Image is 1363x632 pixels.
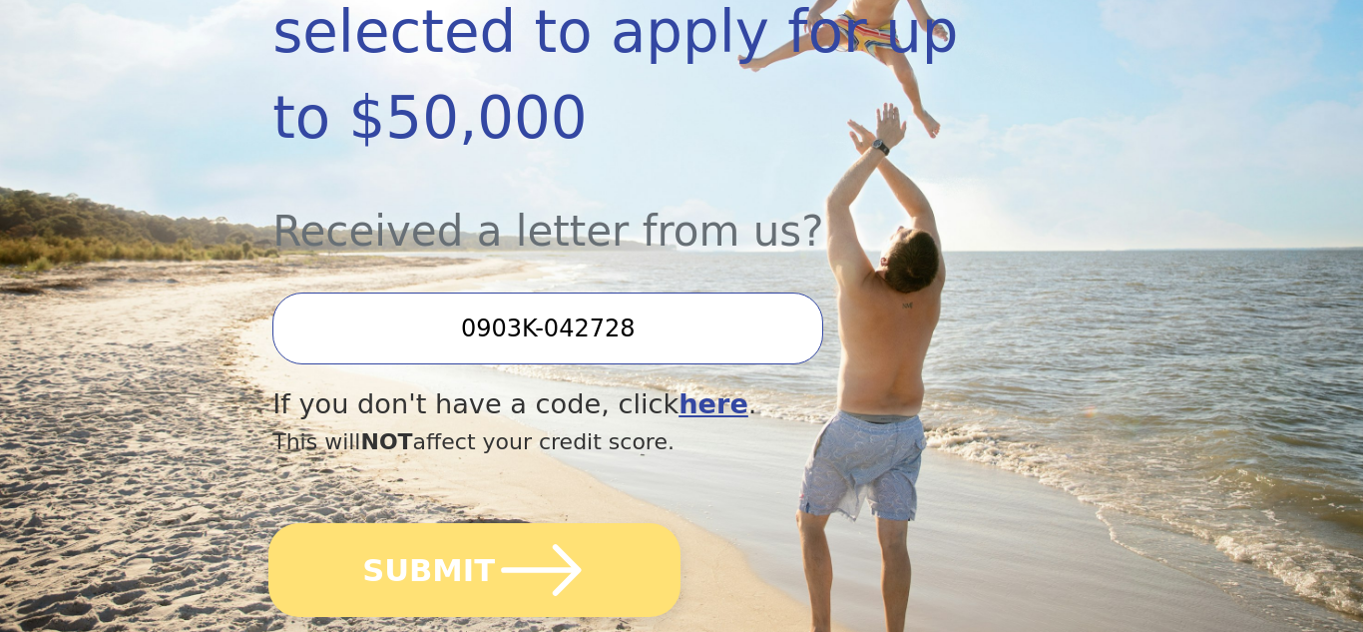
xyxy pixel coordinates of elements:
[272,293,823,364] input: Enter your Offer Code:
[268,523,681,617] button: SUBMIT
[272,425,968,458] div: This will affect your credit score.
[679,388,748,419] a: here
[272,384,968,425] div: If you don't have a code, click .
[272,162,968,263] div: Received a letter from us?
[360,429,412,454] span: NOT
